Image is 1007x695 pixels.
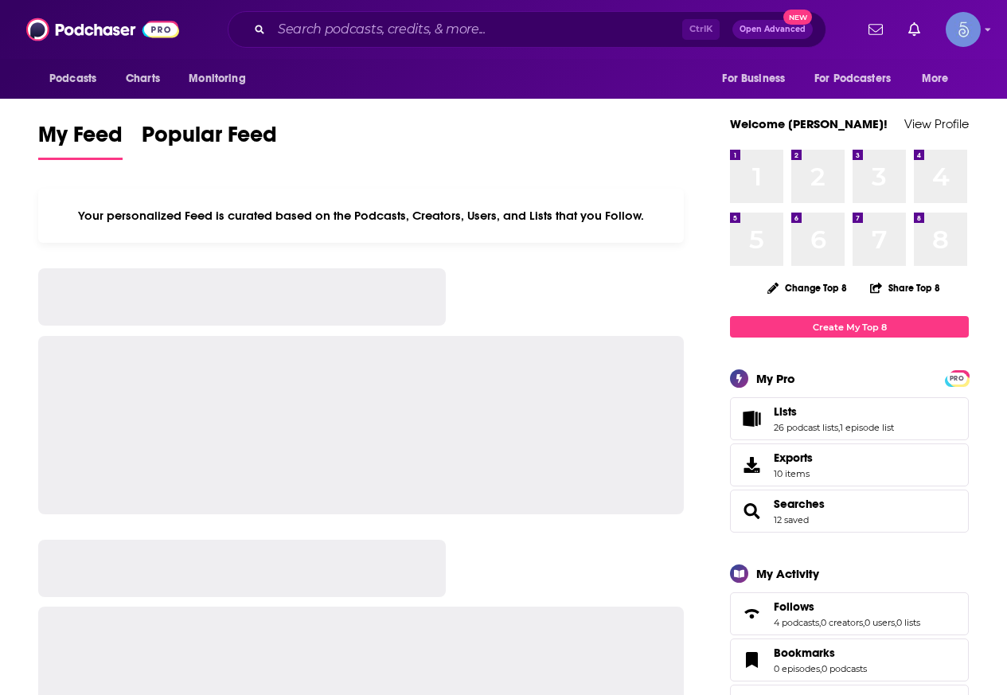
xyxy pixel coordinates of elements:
span: Open Advanced [740,25,806,33]
a: Create My Top 8 [730,316,969,338]
a: 0 lists [896,617,920,628]
span: Bookmarks [730,638,969,681]
a: 0 episodes [774,663,820,674]
a: My Feed [38,121,123,160]
span: , [838,422,840,433]
a: 12 saved [774,514,809,525]
span: 10 items [774,468,813,479]
a: Bookmarks [774,646,867,660]
span: Logged in as Spiral5-G1 [946,12,981,47]
span: , [820,663,822,674]
span: Bookmarks [774,646,835,660]
span: Searches [730,490,969,533]
button: open menu [711,64,805,94]
button: Share Top 8 [869,272,941,303]
span: Exports [736,454,767,476]
span: Monitoring [189,68,245,90]
a: 1 episode list [840,422,894,433]
a: Charts [115,64,170,94]
span: More [922,68,949,90]
span: Lists [730,397,969,440]
button: Change Top 8 [758,278,857,298]
span: Follows [730,592,969,635]
a: 4 podcasts [774,617,819,628]
button: open menu [178,64,266,94]
button: Open AdvancedNew [732,20,813,39]
button: open menu [911,64,969,94]
span: , [863,617,865,628]
a: Popular Feed [142,121,277,160]
a: Lists [736,408,767,430]
a: PRO [947,372,966,384]
span: My Feed [38,121,123,158]
span: New [783,10,812,25]
span: Follows [774,599,814,614]
input: Search podcasts, credits, & more... [271,17,682,42]
a: Follows [736,603,767,625]
button: open menu [804,64,914,94]
a: Welcome [PERSON_NAME]! [730,116,888,131]
a: Follows [774,599,920,614]
div: My Activity [756,566,819,581]
span: Podcasts [49,68,96,90]
a: Searches [736,500,767,522]
span: , [819,617,821,628]
a: Bookmarks [736,649,767,671]
span: For Podcasters [814,68,891,90]
div: Search podcasts, credits, & more... [228,11,826,48]
a: View Profile [904,116,969,131]
a: 0 creators [821,617,863,628]
span: For Business [722,68,785,90]
span: Charts [126,68,160,90]
a: 26 podcast lists [774,422,838,433]
span: Exports [774,451,813,465]
span: Popular Feed [142,121,277,158]
div: My Pro [756,371,795,386]
span: Ctrl K [682,19,720,40]
div: Your personalized Feed is curated based on the Podcasts, Creators, Users, and Lists that you Follow. [38,189,684,243]
a: Lists [774,404,894,419]
a: Show notifications dropdown [862,16,889,43]
span: Lists [774,404,797,419]
a: Searches [774,497,825,511]
button: Show profile menu [946,12,981,47]
a: 0 podcasts [822,663,867,674]
img: User Profile [946,12,981,47]
a: Exports [730,443,969,486]
a: 0 users [865,617,895,628]
a: Show notifications dropdown [902,16,927,43]
span: , [895,617,896,628]
button: open menu [38,64,117,94]
img: Podchaser - Follow, Share and Rate Podcasts [26,14,179,45]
